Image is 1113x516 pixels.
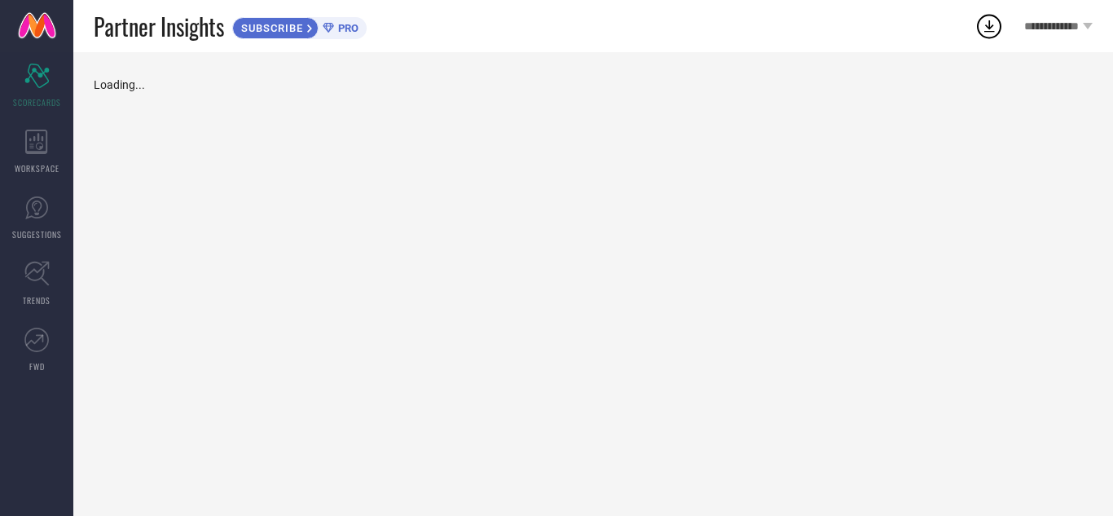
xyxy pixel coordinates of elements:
[232,13,367,39] a: SUBSCRIBEPRO
[23,294,51,307] span: TRENDS
[29,360,45,373] span: FWD
[974,11,1004,41] div: Open download list
[334,22,359,34] span: PRO
[12,228,62,240] span: SUGGESTIONS
[13,96,61,108] span: SCORECARDS
[15,162,59,174] span: WORKSPACE
[233,22,307,34] span: SUBSCRIBE
[94,10,224,43] span: Partner Insights
[94,78,145,91] span: Loading...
